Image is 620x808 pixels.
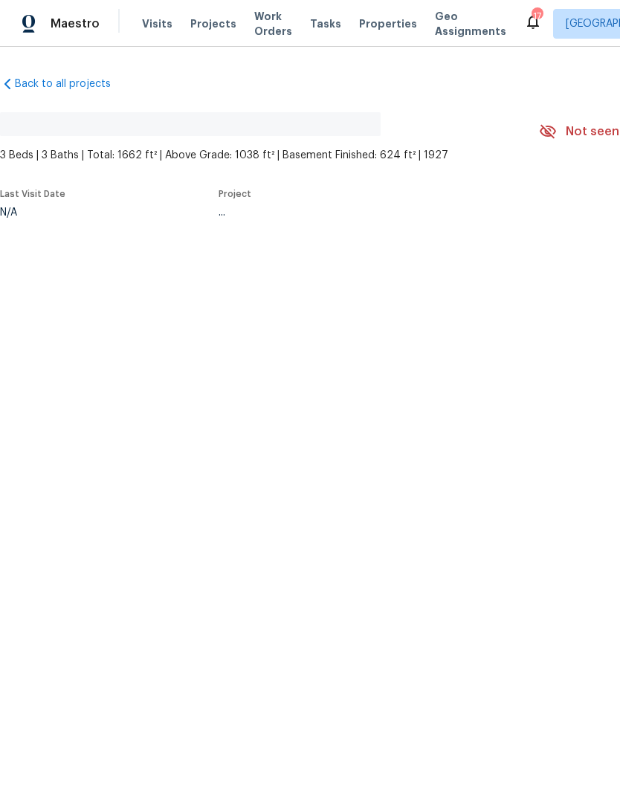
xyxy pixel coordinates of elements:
div: ... [219,207,504,218]
div: 17 [532,9,542,24]
span: Maestro [51,16,100,31]
span: Visits [142,16,172,31]
span: Projects [190,16,236,31]
span: Properties [359,16,417,31]
span: Project [219,190,251,198]
span: Geo Assignments [435,9,506,39]
span: Work Orders [254,9,292,39]
span: Tasks [310,19,341,29]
